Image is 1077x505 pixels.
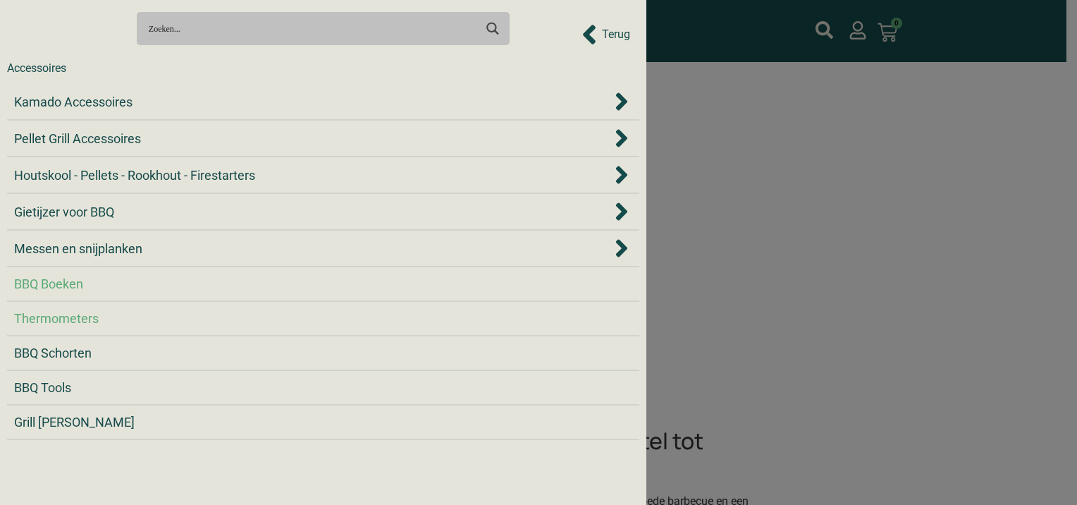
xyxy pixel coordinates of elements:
a: Messen en snijplanken [14,239,612,258]
a: Houtskool - Pellets - Rookhout - Firestarters [14,166,612,185]
span: BBQ Schorten [14,343,92,363]
input: Search input [149,16,474,42]
span: Grill [PERSON_NAME] [14,413,135,432]
span: Gietijzer voor BBQ [14,202,114,221]
span: BBQ Tools [14,378,71,397]
span: Kamado Accessoires [14,92,133,111]
div: Back to Prev Items [581,19,630,50]
span: Thermometers [14,309,99,328]
a: BBQ Tools [14,378,632,397]
div: Grill Bill Merchandise [14,413,632,432]
div: Accessoires [7,60,66,77]
a: BBQ Boeken [14,274,632,293]
span: Pellet Grill Accessoires [14,129,141,148]
a: Thermometers [14,309,632,328]
a: Kamado Accessoires [14,92,612,111]
a: Gietijzer voor BBQ [14,202,612,221]
div: Houtskool - Pellets - Rookhout - Firestarters [14,164,632,185]
a: BBQ Schorten [14,343,632,363]
a: Pellet Grill Accessoires [14,129,612,148]
form: Search form [152,16,477,41]
button: Search magnifier button [481,16,505,41]
div: Messen en snijplanken [14,238,632,259]
div: Gietijzer voor BBQ [14,201,632,222]
div: Pellet Grill Accessoires [14,128,632,149]
span: Houtskool - Pellets - Rookhout - Firestarters [14,166,255,185]
span: BBQ Boeken [14,274,83,293]
div: Kamado Accessoires [14,91,632,112]
a: Grill [PERSON_NAME] [14,413,632,432]
span: Messen en snijplanken [14,239,142,258]
span: Terug [602,26,630,43]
